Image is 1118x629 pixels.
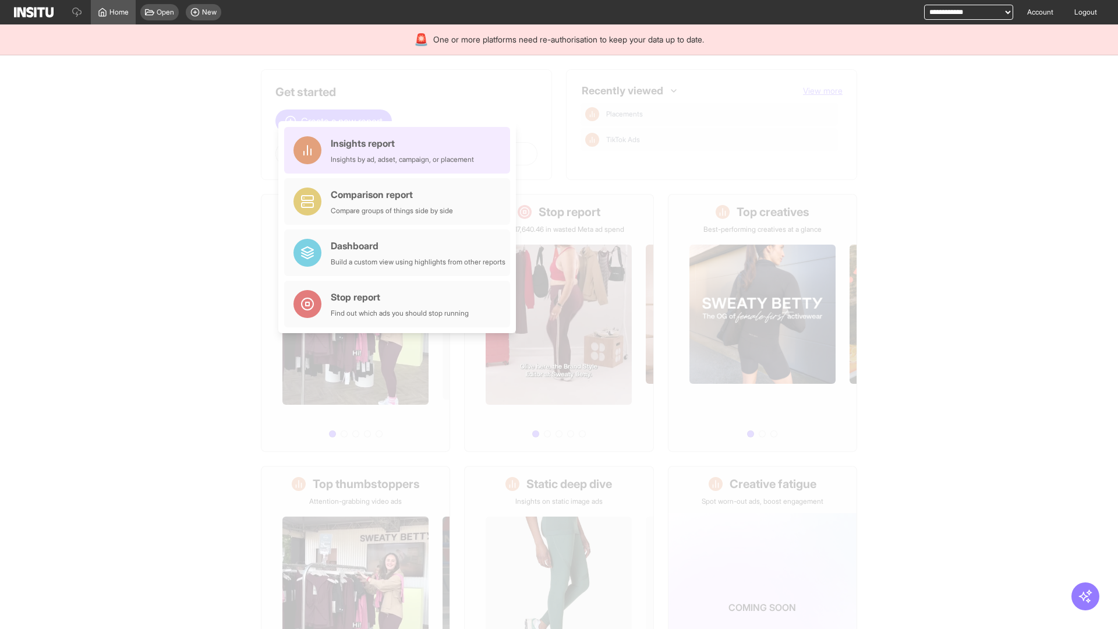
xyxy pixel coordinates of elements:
[331,239,505,253] div: Dashboard
[14,7,54,17] img: Logo
[414,31,429,48] div: 🚨
[331,155,474,164] div: Insights by ad, adset, campaign, or placement
[331,257,505,267] div: Build a custom view using highlights from other reports
[331,290,469,304] div: Stop report
[202,8,217,17] span: New
[331,188,453,202] div: Comparison report
[331,136,474,150] div: Insights report
[157,8,174,17] span: Open
[109,8,129,17] span: Home
[331,309,469,318] div: Find out which ads you should stop running
[331,206,453,215] div: Compare groups of things side by side
[433,34,704,45] span: One or more platforms need re-authorisation to keep your data up to date.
